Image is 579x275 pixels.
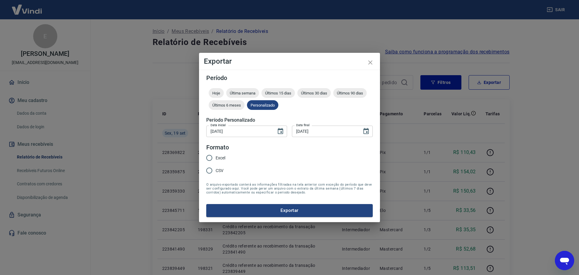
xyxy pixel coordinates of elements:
[247,103,278,107] span: Personalizado
[206,75,373,81] h5: Período
[297,88,331,98] div: Últimos 30 dias
[555,251,574,270] iframe: Botão para abrir a janela de mensagens
[226,91,259,95] span: Última semana
[296,123,310,127] label: Data final
[209,100,245,110] div: Últimos 6 meses
[206,204,373,217] button: Exportar
[226,88,259,98] div: Última semana
[216,168,223,174] span: CSV
[210,123,226,127] label: Data inicial
[333,88,367,98] div: Últimos 90 dias
[209,91,224,95] span: Hoje
[292,126,358,137] input: DD/MM/YYYY
[297,91,331,95] span: Últimos 30 dias
[206,117,373,123] h5: Período Personalizado
[261,88,295,98] div: Últimos 15 dias
[333,91,367,95] span: Últimos 90 dias
[209,88,224,98] div: Hoje
[261,91,295,95] span: Últimos 15 dias
[274,125,286,137] button: Choose date, selected date is 12 de set de 2025
[209,103,245,107] span: Últimos 6 meses
[204,58,375,65] h4: Exportar
[206,183,373,194] span: O arquivo exportado conterá as informações filtradas na tela anterior com exceção do período que ...
[216,155,225,161] span: Excel
[247,100,278,110] div: Personalizado
[206,126,272,137] input: DD/MM/YYYY
[206,143,229,152] legend: Formato
[363,55,378,70] button: close
[360,125,372,137] button: Choose date, selected date is 19 de set de 2025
